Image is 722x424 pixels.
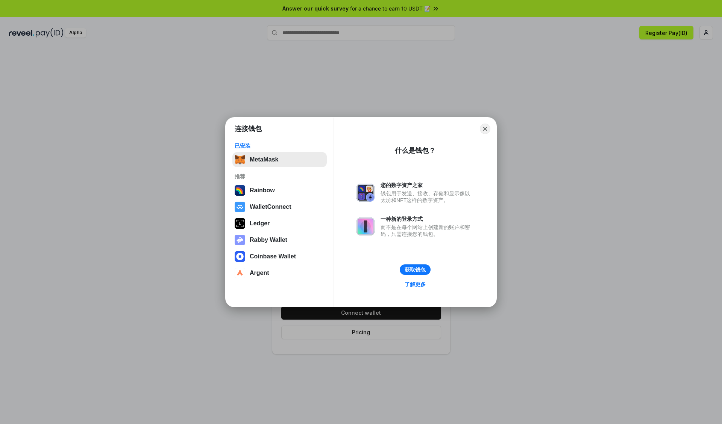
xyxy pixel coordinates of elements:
[250,270,269,276] div: Argent
[232,232,327,247] button: Rabby Wallet
[235,185,245,196] img: svg+xml,%3Csvg%20width%3D%22120%22%20height%3D%22120%22%20viewBox%3D%220%200%20120%20120%22%20fil...
[381,182,474,189] div: 您的数字资产之家
[395,146,435,155] div: 什么是钱包？
[232,183,327,198] button: Rainbow
[250,187,275,194] div: Rainbow
[235,142,325,149] div: 已安装
[480,124,490,134] button: Close
[235,173,325,180] div: 推荐
[356,217,375,235] img: svg+xml,%3Csvg%20xmlns%3D%22http%3A%2F%2Fwww.w3.org%2F2000%2Fsvg%22%20fill%3D%22none%22%20viewBox...
[381,216,474,222] div: 一种新的登录方式
[232,266,327,281] button: Argent
[381,190,474,204] div: 钱包用于发送、接收、存储和显示像以太坊和NFT这样的数字资产。
[405,266,426,273] div: 获取钱包
[235,154,245,165] img: svg+xml,%3Csvg%20fill%3D%22none%22%20height%3D%2233%22%20viewBox%3D%220%200%2035%2033%22%20width%...
[232,216,327,231] button: Ledger
[400,279,430,289] a: 了解更多
[250,237,287,243] div: Rabby Wallet
[250,220,270,227] div: Ledger
[235,218,245,229] img: svg+xml,%3Csvg%20xmlns%3D%22http%3A%2F%2Fwww.w3.org%2F2000%2Fsvg%22%20width%3D%2228%22%20height%3...
[356,184,375,202] img: svg+xml,%3Csvg%20xmlns%3D%22http%3A%2F%2Fwww.w3.org%2F2000%2Fsvg%22%20fill%3D%22none%22%20viewBox...
[250,204,291,210] div: WalletConnect
[250,253,296,260] div: Coinbase Wallet
[400,264,431,275] button: 获取钱包
[235,251,245,262] img: svg+xml,%3Csvg%20width%3D%2228%22%20height%3D%2228%22%20viewBox%3D%220%200%2028%2028%22%20fill%3D...
[235,124,262,133] h1: 连接钱包
[232,249,327,264] button: Coinbase Wallet
[381,224,474,237] div: 而不是在每个网站上创建新的账户和密码，只需连接您的钱包。
[235,268,245,278] img: svg+xml,%3Csvg%20width%3D%2228%22%20height%3D%2228%22%20viewBox%3D%220%200%2028%2028%22%20fill%3D...
[232,152,327,167] button: MetaMask
[405,281,426,288] div: 了解更多
[232,199,327,214] button: WalletConnect
[235,202,245,212] img: svg+xml,%3Csvg%20width%3D%2228%22%20height%3D%2228%22%20viewBox%3D%220%200%2028%2028%22%20fill%3D...
[250,156,278,163] div: MetaMask
[235,235,245,245] img: svg+xml,%3Csvg%20xmlns%3D%22http%3A%2F%2Fwww.w3.org%2F2000%2Fsvg%22%20fill%3D%22none%22%20viewBox...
